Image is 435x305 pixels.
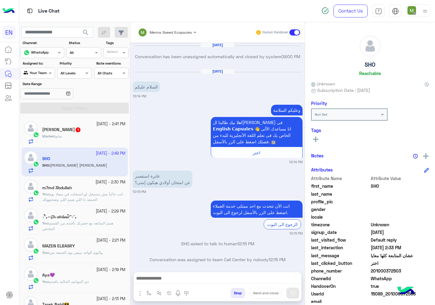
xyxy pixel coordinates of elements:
b: : [42,134,56,138]
span: عشان المتابعة كلها معايا [371,252,429,259]
span: You [42,221,48,225]
b: : [42,221,49,225]
img: send message [290,290,296,296]
span: Unknown [371,221,429,228]
a: Contact Us [333,5,368,17]
img: userImage [407,6,416,15]
p: 11/10/2025, 12:15 PM [133,171,192,188]
span: Attribute Value [371,175,429,182]
span: 2025-10-11T11:33:57.534Z [371,244,429,251]
span: last_visited_flow [311,237,370,243]
p: Conversation was assigned to team Call Center by nobody [133,256,303,263]
span: اختر [253,150,260,155]
span: 12:15 PM [269,257,285,262]
img: notes [413,154,418,159]
p: 11/10/2025, 12:14 PM [271,105,303,115]
b: : [42,192,49,196]
h6: Priority [311,100,327,106]
span: Default reply [371,237,429,243]
p: Live Chat [38,7,60,15]
h5: ‧˚₊ྀི~𝓖𝓱 𝓪♡𝓭𝓮𝓮𝓻~ྀི‧˚₊ [42,214,77,220]
span: ChannelId [311,275,370,282]
span: SHO [371,183,429,189]
img: WhatsApp [33,219,39,225]
span: هيتم المتابعه مع حضرتك يافندم من القسم المختص [42,221,113,231]
span: profile_pic [311,198,370,205]
img: tab [375,8,382,15]
h5: MAZEN ELBASRY [42,243,75,249]
span: واليوم الواحد بيبقي يوم الجمعه بس [49,250,102,255]
div: EN [2,26,16,39]
span: Menna Saeed Ecapsules [150,30,192,35]
small: [DATE] - 2:21 PM [96,238,125,243]
span: 1 [76,127,80,132]
span: 201000372503 [371,268,429,274]
span: Subscription Date : [DATE] [317,87,370,93]
span: 09:00 PM [281,54,300,59]
img: WhatsApp [33,132,39,138]
small: [DATE] - 2:29 PM [96,209,125,214]
h6: Tags [311,127,429,133]
img: add [423,153,429,159]
h6: Attributes [311,167,333,172]
img: defaultAdmin.png [24,179,38,193]
img: WhatsApp [33,248,39,254]
img: select flow [147,291,151,296]
small: 12:15 PM [289,231,303,236]
small: 12:15 PM [133,189,146,194]
button: search [78,27,93,40]
small: [DATE] - 2:19 PM [96,267,125,273]
small: [DATE] - 2:13 PM [96,296,125,302]
span: last_clicked_button [311,260,370,266]
span: Unknown [311,81,335,87]
span: null [371,206,429,213]
h6: [DATE] [201,69,234,73]
p: Conversation has been unassigned automatically and closed by system [133,53,303,60]
label: Status [69,40,100,46]
img: defaultAdmin.png [24,267,38,281]
button: create order [164,288,174,298]
span: HandoverOn [311,283,370,289]
h6: Notes [311,153,324,158]
label: Tags [106,40,128,46]
label: Channel: [23,40,64,46]
span: last_interaction [311,244,370,251]
h5: m7md 3bdullah [42,185,72,190]
img: send voice note [174,290,182,297]
img: profile [421,7,429,15]
img: send attachment [136,290,144,297]
img: defaultAdmin.png [24,238,38,251]
img: spinner [322,7,329,14]
span: search [82,29,89,36]
button: Send and close [250,288,282,298]
small: Human Handover [262,30,288,35]
img: defaultAdmin.png [360,36,381,56]
span: first_name [311,183,370,189]
span: phone_number [311,268,370,274]
img: WhatsApp [33,190,39,196]
div: الرجوع الى البوت [264,219,301,229]
span: دي المواعيد الحاليه يافندم [49,279,89,284]
p: 11/10/2025, 12:14 PM [133,81,160,92]
span: null [371,298,429,305]
small: [DATE] - 2:41 PM [96,121,125,127]
span: 12:15 PM [237,241,254,246]
span: Attribute Name [311,175,370,182]
span: You [42,279,48,284]
small: 12:14 PM [289,160,303,164]
b: : [42,279,49,284]
span: UserId [311,291,370,297]
button: select flow [144,288,154,298]
p: 11/10/2025, 12:15 PM [211,201,303,218]
span: last_name [311,191,370,197]
img: create order [167,291,172,296]
span: اختر [371,260,429,266]
button: Apply Filters [20,103,129,114]
span: You [42,192,48,196]
label: Assigned to: [23,61,54,66]
button: Drop [231,288,245,298]
b: : [42,250,49,255]
h6: Reachable [359,70,381,76]
span: تمام [56,134,62,138]
span: timezone [311,221,370,228]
